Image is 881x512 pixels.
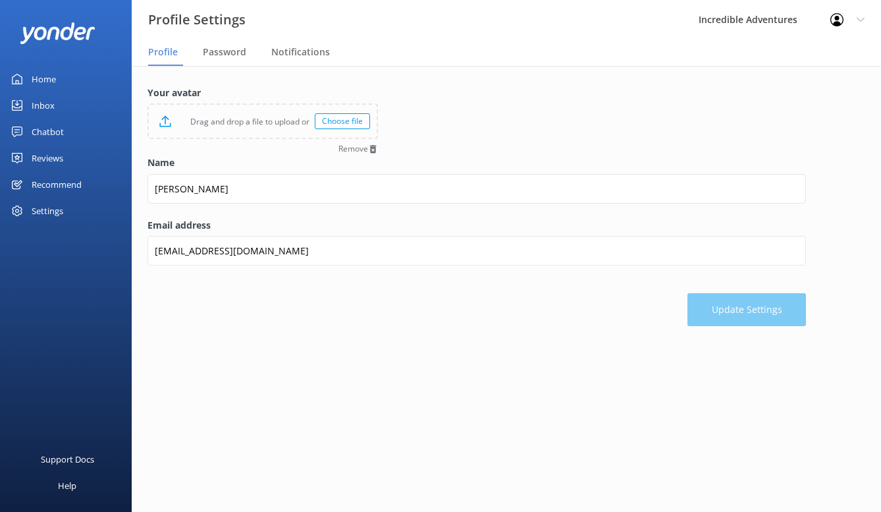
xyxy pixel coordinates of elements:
[203,45,246,59] span: Password
[148,45,178,59] span: Profile
[41,446,94,472] div: Support Docs
[148,9,246,30] h3: Profile Settings
[58,472,76,499] div: Help
[147,86,378,100] label: Your avatar
[338,145,368,153] span: Remove
[32,171,82,198] div: Recommend
[315,113,370,129] div: Choose file
[147,156,806,170] label: Name
[338,144,378,154] button: Remove
[171,115,315,128] p: Drag and drop a file to upload or
[147,218,806,233] label: Email address
[32,145,63,171] div: Reviews
[32,66,56,92] div: Home
[271,45,330,59] span: Notifications
[32,92,55,119] div: Inbox
[32,198,63,224] div: Settings
[20,22,95,44] img: yonder-white-logo.png
[32,119,64,145] div: Chatbot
